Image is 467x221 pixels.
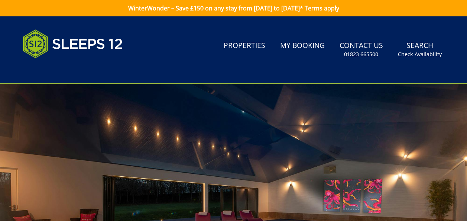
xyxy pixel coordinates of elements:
[23,25,123,63] img: Sleeps 12
[337,38,386,62] a: Contact Us01823 665500
[19,67,97,73] iframe: Customer reviews powered by Trustpilot
[398,51,442,58] small: Check Availability
[344,51,378,58] small: 01823 665500
[221,38,268,54] a: Properties
[395,38,445,62] a: SearchCheck Availability
[277,38,328,54] a: My Booking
